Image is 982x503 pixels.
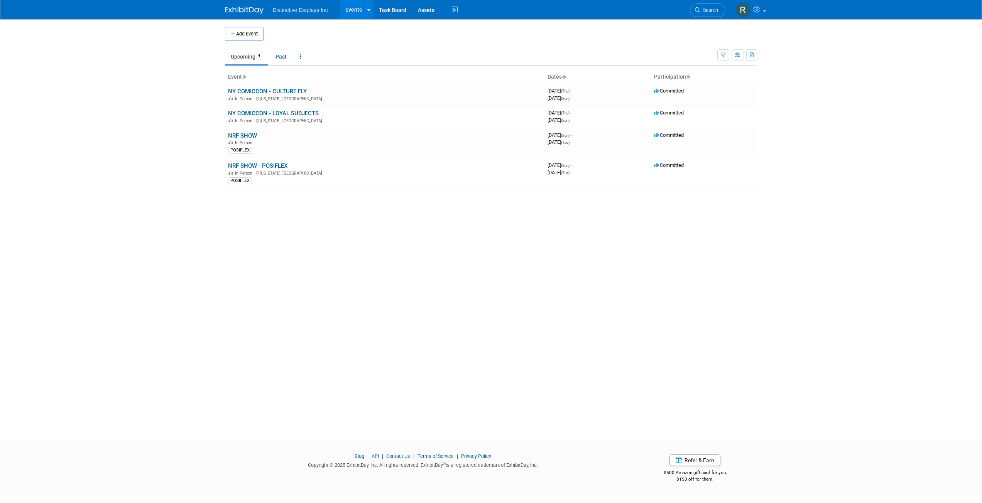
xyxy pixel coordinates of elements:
[225,460,622,469] div: Copyright © 2025 ExhibitDay, Inc. All rights reserved. ExhibitDay is a registered trademark of Ex...
[651,71,757,84] th: Participation
[355,453,364,459] a: Blog
[228,162,287,169] a: NRF SHOW - POSIFLEX
[455,453,460,459] span: |
[411,453,416,459] span: |
[242,74,246,80] a: Sort by Event Name
[686,74,690,80] a: Sort by Participation Type
[561,89,570,93] span: (Thu)
[633,464,757,482] div: $500 Amazon gift card for you,
[571,110,572,116] span: -
[561,111,570,115] span: (Thu)
[417,453,454,459] a: Terms of Service
[372,453,379,459] a: API
[225,7,264,14] img: ExhibitDay
[561,96,570,101] span: (Sun)
[365,453,370,459] span: |
[548,110,572,116] span: [DATE]
[633,476,757,483] div: $150 off for them.
[561,133,570,138] span: (Sun)
[561,171,570,175] span: (Tue)
[225,27,264,41] button: Add Event
[700,7,718,13] span: Search
[548,170,570,175] span: [DATE]
[228,96,233,100] img: In-Person Event
[571,162,572,168] span: -
[228,140,233,144] img: In-Person Event
[690,3,725,17] a: Search
[228,110,319,117] a: NY COMICCON - LOYAL SUBJECTS
[654,132,684,138] span: Committed
[562,74,566,80] a: Sort by Start Date
[228,171,233,175] img: In-Person Event
[443,462,446,466] sup: ®
[654,162,684,168] span: Committed
[235,140,255,145] span: In-Person
[235,171,255,176] span: In-Person
[225,71,544,84] th: Event
[228,170,541,176] div: [US_STATE], [GEOGRAPHIC_DATA]
[228,132,257,139] a: NRF SHOW
[380,453,385,459] span: |
[548,117,570,123] span: [DATE]
[256,53,262,59] span: 4
[654,110,684,116] span: Committed
[228,95,541,101] div: [US_STATE], [GEOGRAPHIC_DATA]
[561,163,570,168] span: (Sun)
[228,118,233,122] img: In-Person Event
[235,96,255,101] span: In-Person
[735,3,750,17] img: ROBERT SARDIS
[228,147,252,154] div: POSIFLEX
[571,132,572,138] span: -
[548,95,570,101] span: [DATE]
[273,7,328,13] span: Distinctive Displays Inc
[548,139,570,145] span: [DATE]
[228,177,252,184] div: POSIFLEX
[386,453,410,459] a: Contact Us
[270,49,292,64] a: Past
[225,49,268,64] a: Upcoming4
[548,132,572,138] span: [DATE]
[561,140,570,145] span: (Tue)
[571,88,572,94] span: -
[228,88,307,95] a: NY COMICCON - CULTURE FLY
[544,71,651,84] th: Dates
[235,118,255,123] span: In-Person
[548,162,572,168] span: [DATE]
[561,118,570,123] span: (Sun)
[228,117,541,123] div: [US_STATE], [GEOGRAPHIC_DATA]
[654,88,684,94] span: Committed
[461,453,491,459] a: Privacy Policy
[669,454,720,466] a: Refer & Earn
[548,88,572,94] span: [DATE]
